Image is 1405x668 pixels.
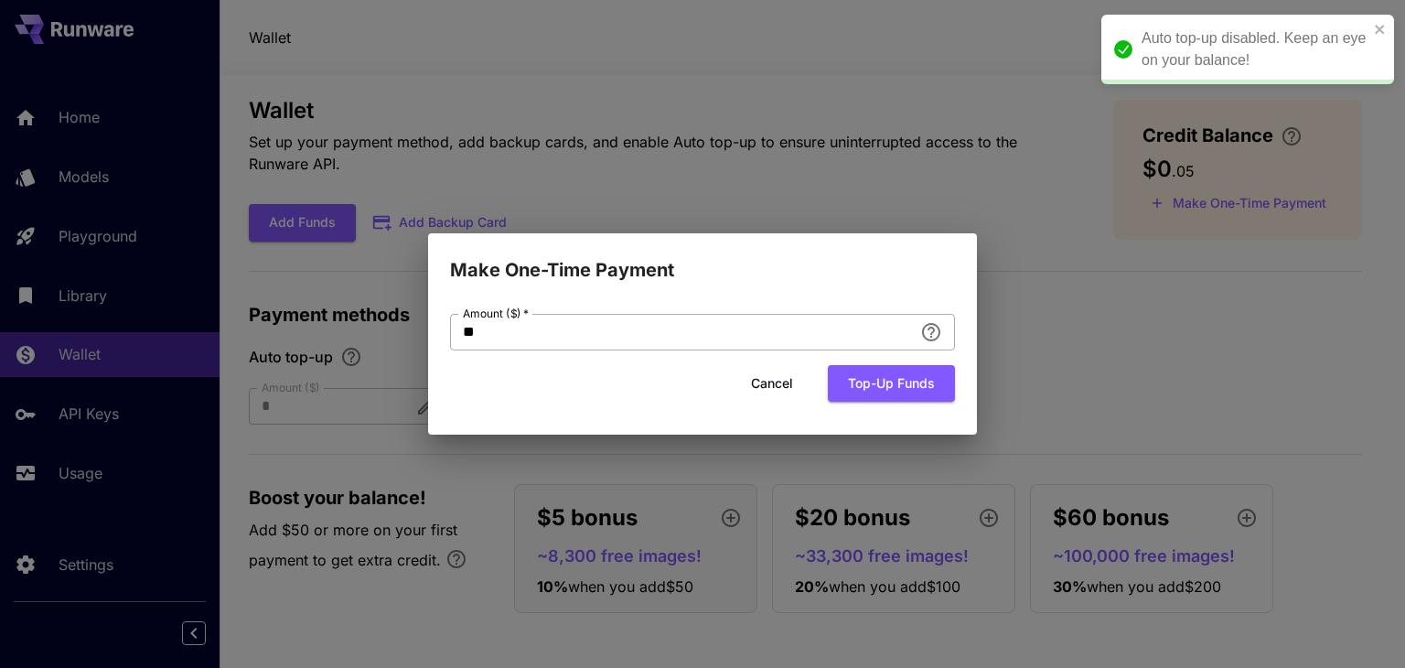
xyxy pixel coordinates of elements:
[828,365,955,403] button: Top-up funds
[731,365,813,403] button: Cancel
[1374,22,1387,37] button: close
[463,306,529,321] label: Amount ($)
[1142,27,1368,71] div: Auto top-up disabled. Keep an eye on your balance!
[428,233,977,285] h2: Make One-Time Payment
